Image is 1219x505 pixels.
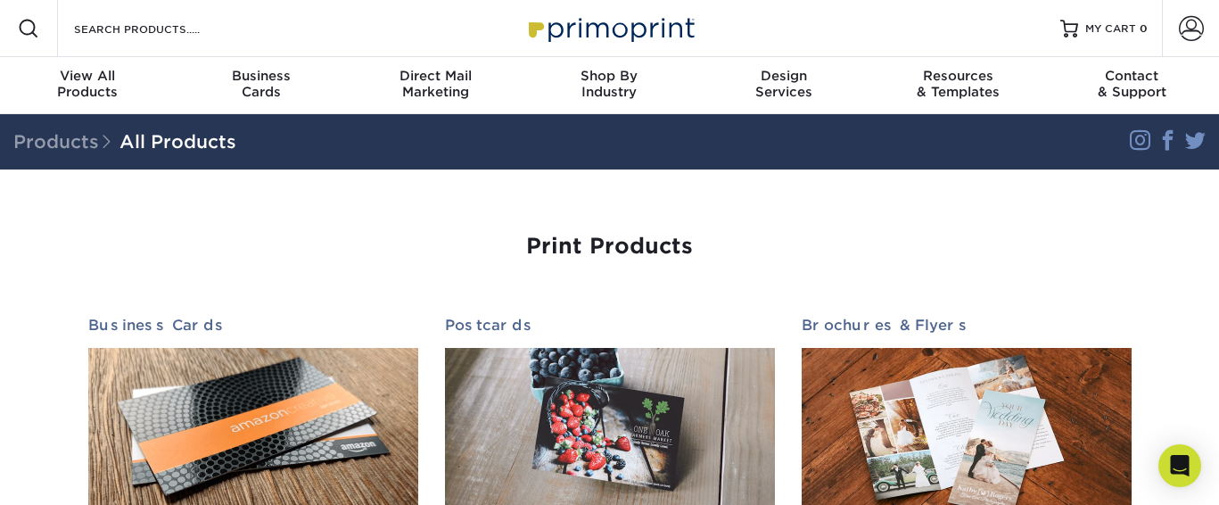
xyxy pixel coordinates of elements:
h2: Brochures & Flyers [802,317,1132,334]
a: All Products [119,131,236,153]
div: Services [696,68,870,100]
div: Open Intercom Messenger [1158,444,1201,487]
span: Resources [870,68,1044,84]
img: Primoprint [521,9,699,47]
a: Shop ByIndustry [523,57,696,114]
a: Resources& Templates [870,57,1044,114]
span: MY CART [1085,21,1136,37]
a: Contact& Support [1045,57,1219,114]
span: Shop By [523,68,696,84]
div: & Templates [870,68,1044,100]
h2: Postcards [445,317,775,334]
span: 0 [1140,22,1148,35]
span: Business [174,68,348,84]
a: DesignServices [696,57,870,114]
h2: Business Cards [88,317,418,334]
span: Products [13,131,119,153]
div: Cards [174,68,348,100]
input: SEARCH PRODUCTS..... [72,18,246,39]
a: Direct MailMarketing [349,57,523,114]
span: Design [696,68,870,84]
span: Direct Mail [349,68,523,84]
span: Contact [1045,68,1219,84]
h1: Print Products [88,234,1132,260]
a: BusinessCards [174,57,348,114]
div: Industry [523,68,696,100]
div: & Support [1045,68,1219,100]
div: Marketing [349,68,523,100]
